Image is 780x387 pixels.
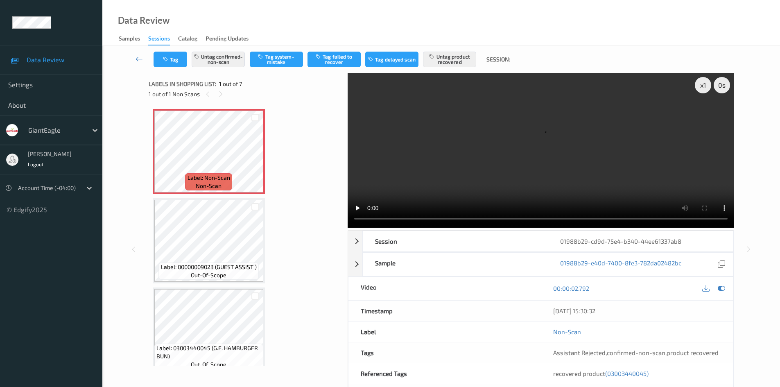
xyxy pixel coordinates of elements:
button: Tag [154,52,187,67]
a: 01988b29-e40d-7400-8fe3-782da02482bc [560,259,681,270]
span: 1 out of 7 [219,80,242,88]
span: Session: [486,55,510,63]
a: Non-Scan [553,328,581,336]
span: recovered product [553,370,649,377]
div: Samples [119,34,140,45]
span: Label: 03003440045 (G.E. HAMBURGER BUN) [156,344,261,360]
div: Pending Updates [206,34,249,45]
span: out-of-scope [191,360,226,369]
a: Samples [119,33,148,45]
div: Data Review [118,16,170,25]
span: product recovered [667,349,719,356]
span: confirmed-non-scan [607,349,665,356]
div: Tags [348,342,541,363]
div: Timestamp [348,301,541,321]
button: Untag product recovered [423,52,476,67]
div: Session [363,231,548,251]
span: Assistant Rejected [553,349,606,356]
a: Sessions [148,33,178,45]
button: Tag delayed scan [365,52,418,67]
div: Label [348,321,541,342]
button: Untag confirmed-non-scan [192,52,245,67]
div: Sessions [148,34,170,45]
div: Video [348,277,541,300]
div: [DATE] 15:30:32 [553,307,721,315]
button: Tag failed to recover [307,52,361,67]
a: 00:00:02.792 [553,284,589,292]
a: Catalog [178,33,206,45]
div: Catalog [178,34,197,45]
div: 1 out of 1 Non Scans [149,89,342,99]
button: Tag system-mistake [250,52,303,67]
span: Label: 00000009023 (GUEST ASSIST ) [161,263,257,271]
div: Referenced Tags [348,363,541,384]
span: out-of-scope [191,271,226,279]
span: , , [553,349,719,356]
div: Sample [363,253,548,276]
div: Session01988b29-cd9d-75e4-b340-44ee61337ab8 [348,231,734,252]
div: 01988b29-cd9d-75e4-b340-44ee61337ab8 [548,231,733,251]
div: x 1 [695,77,711,93]
span: Label: Non-Scan [188,174,230,182]
div: Sample01988b29-e40d-7400-8fe3-782da02482bc [348,252,734,276]
span: Labels in shopping list: [149,80,216,88]
div: 0 s [714,77,730,93]
a: Pending Updates [206,33,257,45]
span: (03003440045) [605,370,649,377]
span: non-scan [196,182,222,190]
